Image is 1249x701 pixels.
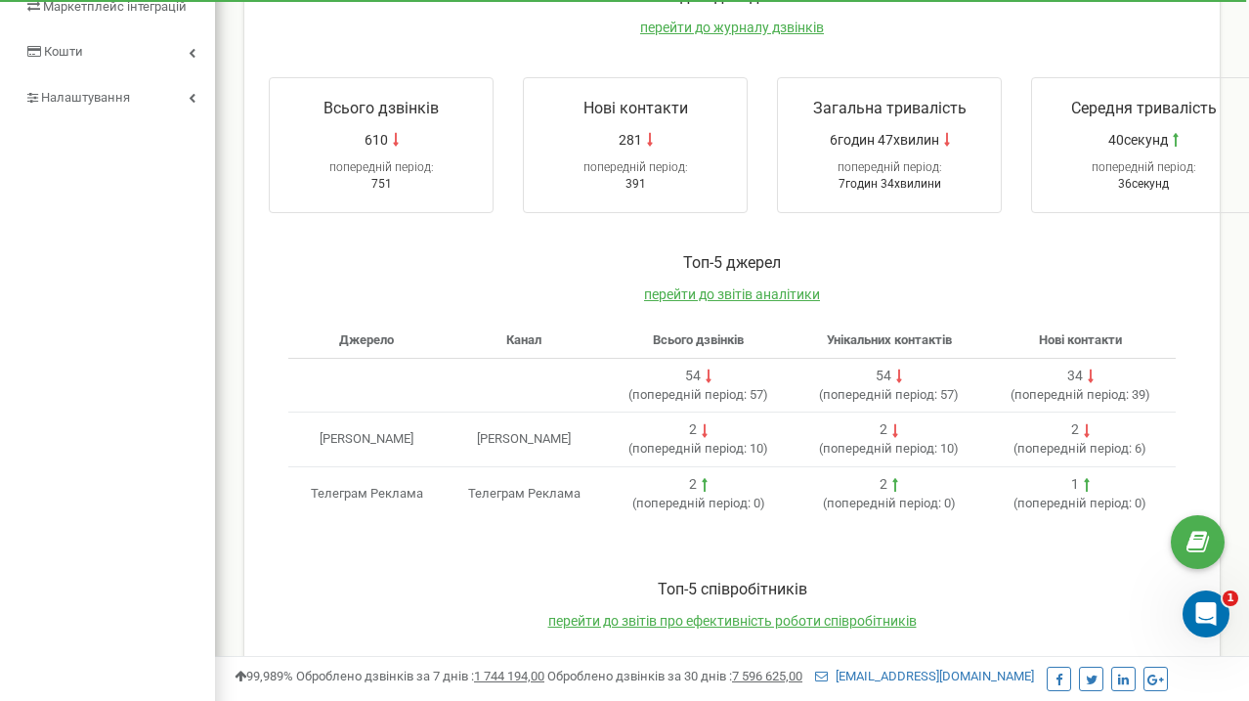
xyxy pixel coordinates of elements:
span: Оброблено дзвінків за 7 днів : [296,669,544,683]
span: Всього дзвінків [653,332,744,347]
span: 36секунд [1118,177,1169,191]
td: [PERSON_NAME] [288,413,446,467]
a: [EMAIL_ADDRESS][DOMAIN_NAME] [815,669,1034,683]
span: 281 [619,130,642,150]
span: 1 [1223,591,1238,606]
a: перейти до звітів аналітики [644,286,820,302]
span: 391 [625,177,646,191]
span: Середня тривалість [1071,99,1217,117]
span: Toп-5 джерел [683,253,781,272]
span: Унікальних контактів [827,332,952,347]
div: 2 [689,475,697,495]
span: попередній період: [636,496,751,510]
span: 751 [371,177,392,191]
u: 1 744 194,00 [474,669,544,683]
span: попередній період: [1092,160,1196,174]
span: попередній період: [827,496,941,510]
iframe: Intercom live chat [1183,591,1229,637]
span: Налаштування [41,90,130,105]
span: Кошти [44,44,83,59]
div: 54 [685,367,701,386]
div: 2 [1071,420,1079,440]
span: ( 10 ) [819,441,959,456]
td: Телеграм Реклама [446,466,603,520]
span: попередній період: [632,441,747,456]
span: 610 [365,130,388,150]
span: попередній період: [838,160,942,174]
div: 1 [1071,475,1079,495]
td: [PERSON_NAME] [446,413,603,467]
span: 99,989% [235,669,293,683]
span: Оброблено дзвінків за 30 днів : [547,669,802,683]
span: ( 39 ) [1011,387,1150,402]
span: попередній період: [329,160,434,174]
span: 7годин 34хвилини [839,177,941,191]
span: Toп-5 співробітників [658,580,807,598]
span: Нові контакти [1039,332,1122,347]
td: Телеграм Реклама [288,466,446,520]
div: 54 [876,367,891,386]
span: Джерело [339,332,394,347]
span: ( 57 ) [819,387,959,402]
span: Загальна тривалість [813,99,967,117]
span: Нові контакти [583,99,688,117]
span: попередній період: [823,387,937,402]
u: 7 596 625,00 [732,669,802,683]
span: Всього дзвінків [323,99,439,117]
div: 34 [1067,367,1083,386]
div: 2 [689,420,697,440]
span: ( 6 ) [1013,441,1146,456]
a: перейти до звітів про ефективність роботи співробітників [548,613,917,629]
span: ( 10 ) [628,441,768,456]
span: попередній період: [1014,387,1129,402]
span: попередній період: [632,387,747,402]
a: перейти до журналу дзвінків [640,20,824,35]
span: попередній період: [1017,441,1132,456]
span: ( 0 ) [632,496,765,510]
div: 2 [880,420,887,440]
span: попередній період: [1017,496,1132,510]
span: ( 0 ) [823,496,956,510]
span: 6годин 47хвилин [830,130,939,150]
span: 40секунд [1108,130,1168,150]
span: попередній період: [823,441,937,456]
span: ( 0 ) [1013,496,1146,510]
span: попередній період: [583,160,688,174]
span: ( 57 ) [628,387,768,402]
div: 2 [880,475,887,495]
span: Канал [506,332,541,347]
